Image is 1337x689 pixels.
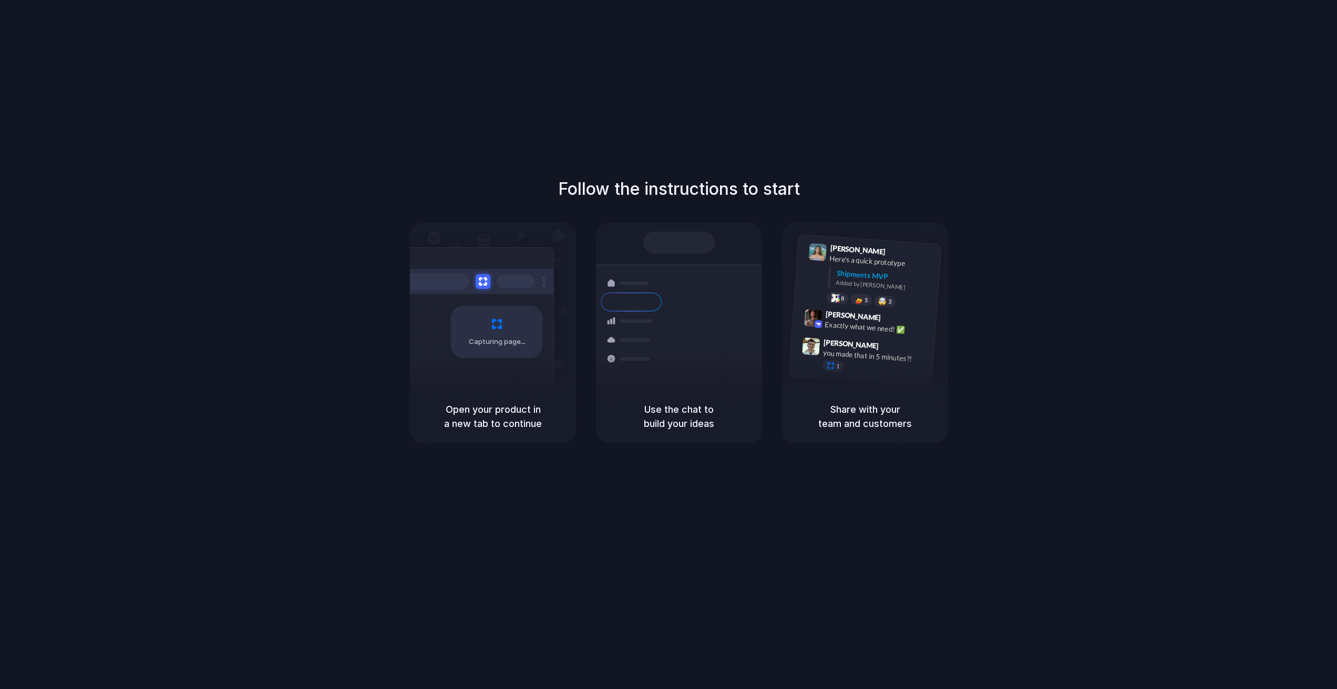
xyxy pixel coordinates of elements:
span: 3 [888,299,892,305]
h5: Share with your team and customers [795,402,935,431]
div: Added by [PERSON_NAME] [836,278,932,294]
span: 1 [836,363,840,369]
span: [PERSON_NAME] [825,308,881,323]
span: 9:47 AM [882,342,903,354]
h1: Follow the instructions to start [558,176,800,202]
h5: Open your product in a new tab to continue [423,402,563,431]
span: Capturing page [469,337,527,347]
span: [PERSON_NAME] [830,242,886,257]
div: Here's a quick prototype [829,253,934,271]
span: [PERSON_NAME] [824,337,879,352]
div: 🤯 [878,298,887,306]
span: 8 [841,296,845,301]
span: 9:41 AM [889,247,910,260]
h5: Use the chat to build your ideas [609,402,749,431]
div: Exactly what we need! ✅ [825,319,930,337]
span: 5 [865,297,868,303]
span: 9:42 AM [884,314,906,326]
div: Shipments MVP [836,268,933,285]
div: you made that in 5 minutes?! [822,348,928,366]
